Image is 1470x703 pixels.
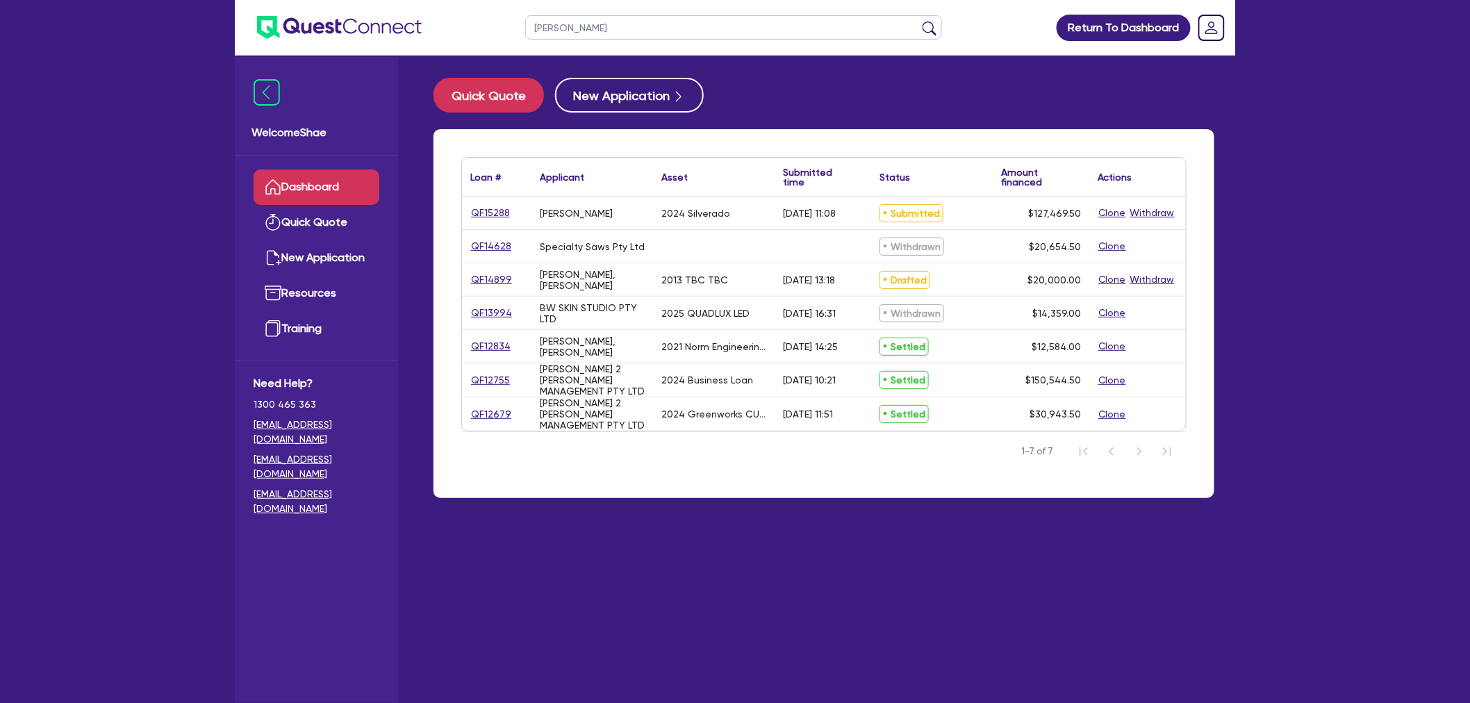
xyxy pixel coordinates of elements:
a: Resources [254,276,379,311]
button: Clone [1098,338,1127,354]
div: Actions [1098,172,1132,182]
span: Settled [879,371,929,389]
div: [DATE] 14:25 [783,341,838,352]
a: QF12755 [470,372,511,388]
div: [PERSON_NAME], [PERSON_NAME] [540,336,645,358]
img: quest-connect-logo-blue [257,16,422,39]
a: QF12834 [470,338,511,354]
div: 2024 Silverado [661,208,730,219]
button: Quick Quote [433,78,544,113]
a: QF14899 [470,272,513,288]
span: Submitted [879,204,943,222]
button: Clone [1098,372,1127,388]
span: Settled [879,338,929,356]
input: Search by name, application ID or mobile number... [525,15,942,40]
div: [DATE] 10:21 [783,374,836,386]
button: Next Page [1125,438,1153,465]
div: [DATE] 11:51 [783,408,833,420]
div: [PERSON_NAME], [PERSON_NAME] [540,269,645,291]
div: [DATE] 11:08 [783,208,836,219]
span: $30,943.50 [1030,408,1081,420]
div: Applicant [540,172,584,182]
span: Need Help? [254,375,379,392]
button: Clone [1098,205,1127,221]
div: 2025 QUADLUX LED [661,308,750,319]
span: $20,000.00 [1027,274,1081,286]
span: Welcome Shae [251,124,381,141]
span: Drafted [879,271,930,289]
button: Withdraw [1130,272,1175,288]
button: New Application [555,78,704,113]
img: new-application [265,249,281,266]
span: 1-7 of 7 [1021,445,1053,458]
div: [PERSON_NAME] 2 [PERSON_NAME] MANAGEMENT PTY LTD [540,397,645,431]
div: 2021 Norm Engineering Four-way Auger Drive & 900x150 Trencher [661,341,766,352]
div: Submitted time [783,167,850,187]
div: Amount financed [1001,167,1081,187]
span: 1300 465 363 [254,397,379,412]
div: [DATE] 16:31 [783,308,836,319]
span: Settled [879,405,929,423]
div: [DATE] 13:18 [783,274,835,286]
a: [EMAIL_ADDRESS][DOMAIN_NAME] [254,487,379,516]
button: Previous Page [1098,438,1125,465]
a: New Application [254,240,379,276]
button: First Page [1070,438,1098,465]
button: Clone [1098,406,1127,422]
img: training [265,320,281,337]
div: Specialty Saws Pty Ltd [540,241,645,252]
img: icon-menu-close [254,79,280,106]
a: Return To Dashboard [1057,15,1191,41]
a: Quick Quote [433,78,555,113]
span: $20,654.50 [1029,241,1081,252]
a: Dropdown toggle [1194,10,1230,46]
span: Withdrawn [879,304,944,322]
div: [PERSON_NAME] 2 [PERSON_NAME] MANAGEMENT PTY LTD [540,363,645,397]
button: Clone [1098,272,1127,288]
a: QF12679 [470,406,512,422]
div: 2024 Business Loan [661,374,753,386]
span: $150,544.50 [1025,374,1081,386]
a: Quick Quote [254,205,379,240]
div: 2013 TBC TBC [661,274,728,286]
div: Asset [661,172,688,182]
a: QF15288 [470,205,511,221]
span: $127,469.50 [1028,208,1081,219]
span: $12,584.00 [1032,341,1081,352]
div: BW SKIN STUDIO PTY LTD [540,302,645,324]
a: Training [254,311,379,347]
span: Withdrawn [879,238,944,256]
img: quick-quote [265,214,281,231]
img: resources [265,285,281,301]
div: Status [879,172,910,182]
a: QF14628 [470,238,512,254]
div: Loan # [470,172,501,182]
a: [EMAIL_ADDRESS][DOMAIN_NAME] [254,417,379,447]
button: Withdraw [1130,205,1175,221]
a: [EMAIL_ADDRESS][DOMAIN_NAME] [254,452,379,481]
div: 2024 Greenworks CU 400 UTV Utility Vehicle [661,408,766,420]
div: [PERSON_NAME] [540,208,613,219]
span: $14,359.00 [1032,308,1081,319]
a: QF13994 [470,305,513,321]
button: Last Page [1153,438,1181,465]
button: Clone [1098,305,1127,321]
a: Dashboard [254,169,379,205]
button: Clone [1098,238,1127,254]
